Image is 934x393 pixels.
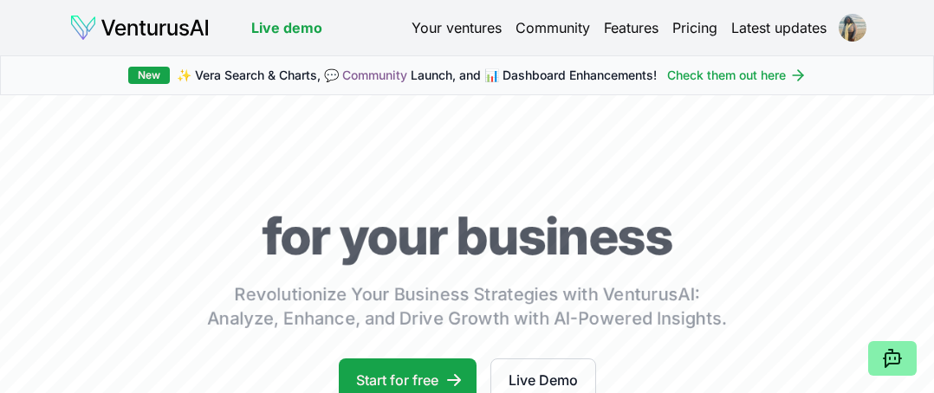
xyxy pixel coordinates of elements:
a: Check them out here [667,67,807,84]
img: logo [69,14,210,42]
a: Community [516,17,590,38]
a: Your ventures [412,17,502,38]
a: Latest updates [731,17,827,38]
div: New [128,67,170,84]
a: Pricing [672,17,717,38]
a: Community [342,68,407,82]
a: Live demo [251,17,322,38]
img: ACg8ocLJRTijbv0LgojSKDTXtT-do9huQE0wGVaeDt2x_4ON7xVviMs_=s96-c [839,14,866,42]
a: Features [604,17,658,38]
span: ✨ Vera Search & Charts, 💬 Launch, and 📊 Dashboard Enhancements! [177,67,657,84]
